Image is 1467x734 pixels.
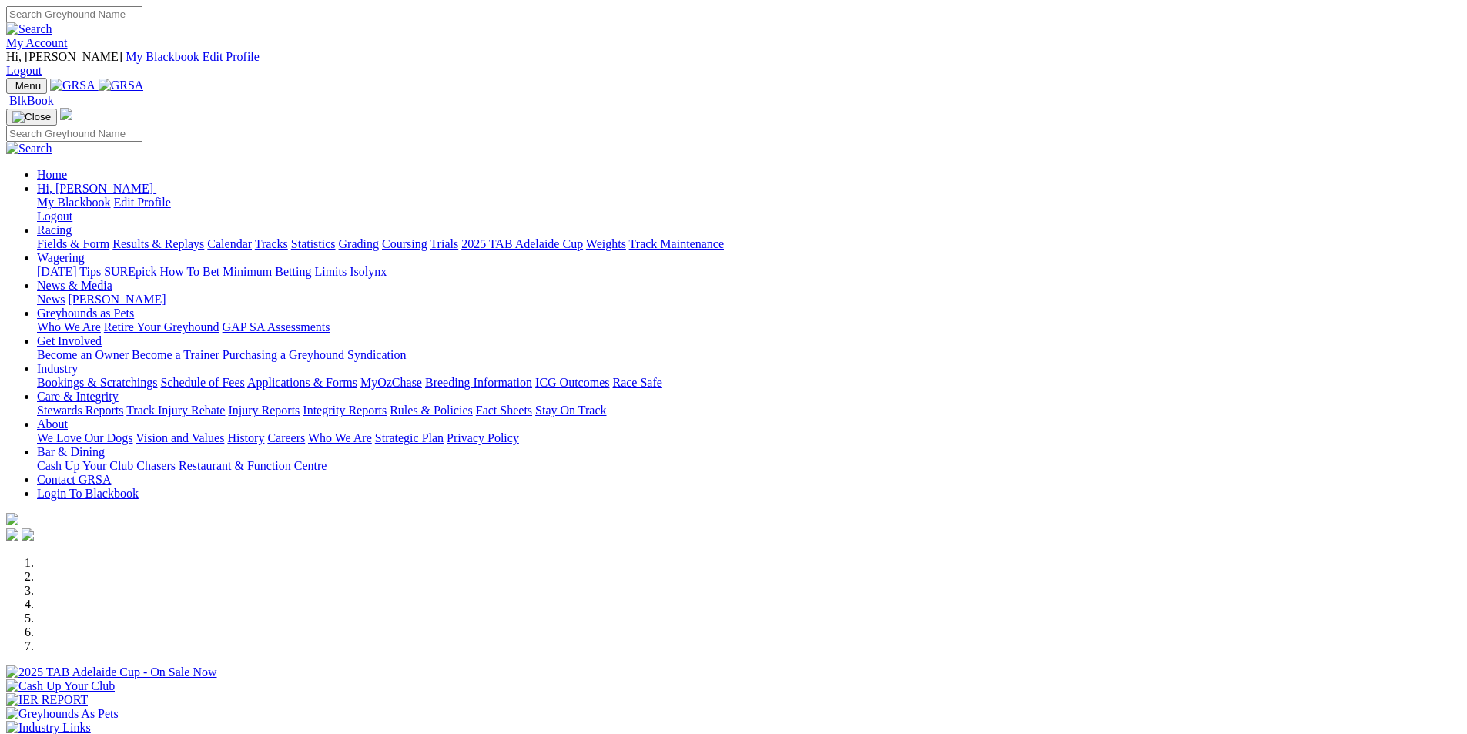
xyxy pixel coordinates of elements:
a: How To Bet [160,265,220,278]
a: Edit Profile [203,50,260,63]
div: About [37,431,1461,445]
a: Trials [430,237,458,250]
div: Care & Integrity [37,404,1461,417]
a: Stewards Reports [37,404,123,417]
a: Home [37,168,67,181]
img: Greyhounds As Pets [6,707,119,721]
a: Integrity Reports [303,404,387,417]
img: logo-grsa-white.png [6,513,18,525]
a: GAP SA Assessments [223,320,330,333]
div: Bar & Dining [37,459,1461,473]
a: Login To Blackbook [37,487,139,500]
a: Logout [37,209,72,223]
a: Industry [37,362,78,375]
a: Vision and Values [136,431,224,444]
a: Results & Replays [112,237,204,250]
a: Chasers Restaurant & Function Centre [136,459,327,472]
img: IER REPORT [6,693,88,707]
a: Statistics [291,237,336,250]
a: Greyhounds as Pets [37,307,134,320]
a: Weights [586,237,626,250]
img: Search [6,22,52,36]
a: Fields & Form [37,237,109,250]
a: Become an Owner [37,348,129,361]
a: Fact Sheets [476,404,532,417]
img: Cash Up Your Club [6,679,115,693]
img: 2025 TAB Adelaide Cup - On Sale Now [6,665,217,679]
a: Retire Your Greyhound [104,320,219,333]
a: News [37,293,65,306]
div: Hi, [PERSON_NAME] [37,196,1461,223]
img: GRSA [99,79,144,92]
a: Privacy Policy [447,431,519,444]
span: Hi, [PERSON_NAME] [37,182,153,195]
a: Edit Profile [114,196,171,209]
a: Rules & Policies [390,404,473,417]
a: SUREpick [104,265,156,278]
a: Who We Are [308,431,372,444]
a: Bookings & Scratchings [37,376,157,389]
button: Toggle navigation [6,78,47,94]
a: Get Involved [37,334,102,347]
input: Search [6,6,142,22]
a: We Love Our Dogs [37,431,132,444]
div: Greyhounds as Pets [37,320,1461,334]
a: 2025 TAB Adelaide Cup [461,237,583,250]
a: MyOzChase [360,376,422,389]
div: Racing [37,237,1461,251]
a: Become a Trainer [132,348,219,361]
a: Injury Reports [228,404,300,417]
span: Hi, [PERSON_NAME] [6,50,122,63]
img: logo-grsa-white.png [60,108,72,120]
div: My Account [6,50,1461,78]
a: Racing [37,223,72,236]
a: Minimum Betting Limits [223,265,347,278]
a: Isolynx [350,265,387,278]
img: Close [12,111,51,123]
img: twitter.svg [22,528,34,541]
a: Hi, [PERSON_NAME] [37,182,156,195]
a: BlkBook [6,94,54,107]
a: Contact GRSA [37,473,111,486]
a: Logout [6,64,42,77]
a: Calendar [207,237,252,250]
div: Industry [37,376,1461,390]
span: Menu [15,80,41,92]
img: GRSA [50,79,95,92]
a: Strategic Plan [375,431,444,444]
a: Bar & Dining [37,445,105,458]
a: History [227,431,264,444]
a: Schedule of Fees [160,376,244,389]
a: Track Injury Rebate [126,404,225,417]
a: About [37,417,68,431]
a: Who We Are [37,320,101,333]
a: Care & Integrity [37,390,119,403]
span: BlkBook [9,94,54,107]
a: Race Safe [612,376,661,389]
input: Search [6,126,142,142]
a: Purchasing a Greyhound [223,348,344,361]
a: Breeding Information [425,376,532,389]
a: My Blackbook [126,50,199,63]
div: Get Involved [37,348,1461,362]
img: Search [6,142,52,156]
a: ICG Outcomes [535,376,609,389]
a: Wagering [37,251,85,264]
button: Toggle navigation [6,109,57,126]
a: Coursing [382,237,427,250]
a: My Account [6,36,68,49]
a: [PERSON_NAME] [68,293,166,306]
a: My Blackbook [37,196,111,209]
img: facebook.svg [6,528,18,541]
a: Track Maintenance [629,237,724,250]
a: Applications & Forms [247,376,357,389]
a: [DATE] Tips [37,265,101,278]
a: Stay On Track [535,404,606,417]
a: Grading [339,237,379,250]
a: Syndication [347,348,406,361]
a: News & Media [37,279,112,292]
a: Careers [267,431,305,444]
a: Tracks [255,237,288,250]
a: Cash Up Your Club [37,459,133,472]
div: Wagering [37,265,1461,279]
